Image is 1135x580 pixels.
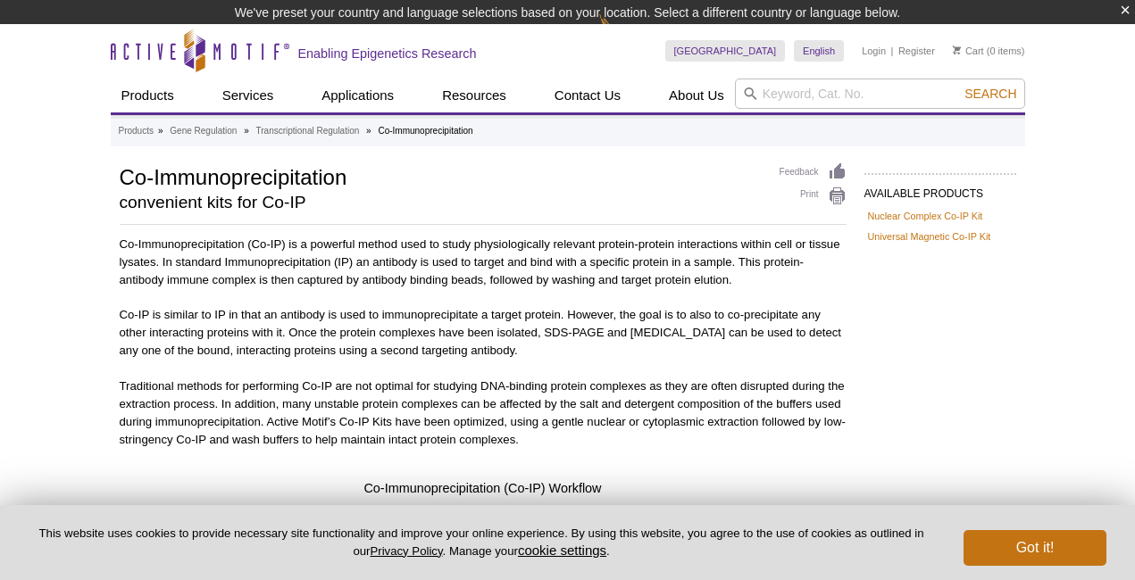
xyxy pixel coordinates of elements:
p: This website uses cookies to provide necessary site functionality and improve your online experie... [29,526,934,559]
a: Privacy Policy [370,544,442,558]
li: | [891,40,894,62]
li: » [244,126,249,136]
a: Gene Regulation [170,123,237,139]
img: Change Here [599,13,647,55]
h2: AVAILABLE PRODUCTS [864,173,1016,205]
a: Products [119,123,154,139]
li: Co-Immunoprecipitation [378,126,472,136]
a: Feedback [780,162,847,182]
button: Got it! [964,530,1106,566]
img: Your Cart [953,46,961,54]
span: Co-Immunoprecipitation (Co-IP) Workflow [363,481,601,495]
li: » [158,126,163,136]
li: » [366,126,371,136]
a: Transcriptional Regulation [256,123,360,139]
a: Login [862,45,886,57]
li: (0 items) [953,40,1025,62]
span: Search [964,87,1016,101]
h1: Co-Immunoprecipitation [120,162,762,189]
p: Co-IP is similar to IP in that an antibody is used to immunoprecipitate a target protein. However... [120,306,847,360]
a: Applications [311,79,405,112]
a: Nuclear Complex Co-IP Kit [868,208,983,224]
button: cookie settings [518,543,606,558]
a: Universal Magnetic Co-IP Kit [868,228,991,244]
a: Contact Us [544,79,631,112]
a: Products [111,79,185,112]
a: Print [780,186,847,206]
button: Search [959,86,1022,102]
a: Services [212,79,285,112]
a: English [794,40,844,62]
a: Cart [953,45,984,57]
h2: convenient kits for Co-IP [120,195,762,211]
h2: Enabling Epigenetics Research [298,46,477,62]
p: Traditional methods for performing Co-IP are not optimal for studying DNA-binding protein complex... [120,377,847,449]
a: Register [898,45,935,57]
a: About Us [658,79,735,112]
a: [GEOGRAPHIC_DATA] [665,40,786,62]
a: Resources [431,79,517,112]
input: Keyword, Cat. No. [735,79,1025,109]
p: Co-Immunoprecipitation (Co-IP) is a powerful method used to study physiologically relevant protei... [120,236,847,289]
